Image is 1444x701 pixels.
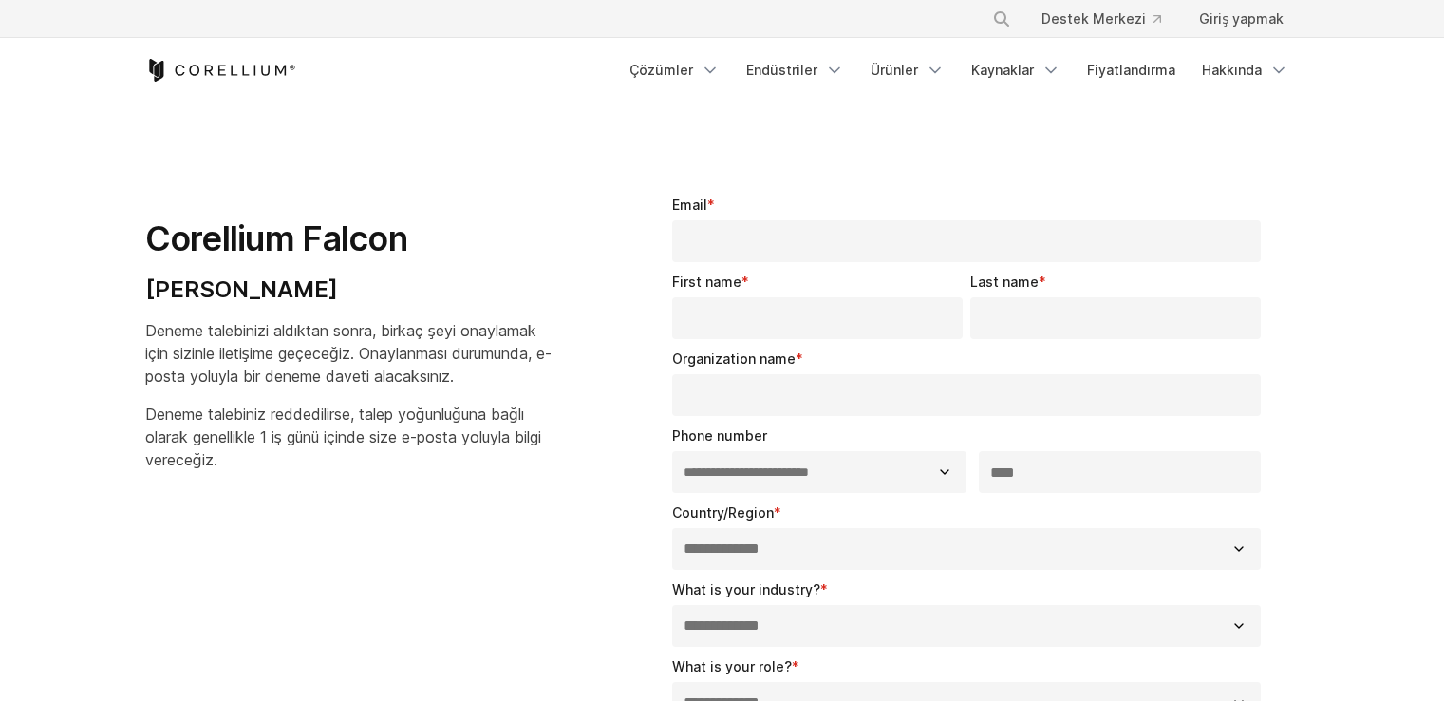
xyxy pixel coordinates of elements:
[1041,10,1146,27] font: Destek Merkezi
[672,658,792,674] span: What is your role?
[746,62,817,78] font: Endüstriler
[672,350,796,367] span: Organization name
[672,504,774,521] span: Country/Region
[871,62,918,78] font: Ürünler
[1202,62,1262,78] font: Hakkında
[629,62,693,78] font: Çözümler
[145,59,296,82] a: Corellium Ana Sayfası
[1087,62,1175,78] font: Fiyatlandırma
[672,274,741,290] span: First name
[970,274,1039,290] span: Last name
[672,197,707,213] span: Email
[145,218,407,259] font: Corellium Falcon
[672,581,820,597] span: What is your industry?
[985,2,1019,36] button: Aramak
[145,275,338,303] font: [PERSON_NAME]
[618,53,1300,87] div: Gezinme Menüsü
[971,62,1034,78] font: Kaynaklar
[1199,10,1284,27] font: Giriş yapmak
[672,427,767,444] span: Phone number
[145,405,541,469] font: Deneme talebiniz reddedilirse, talep yoğunluğuna bağlı olarak genellikle 1 iş günü içinde size e-...
[969,2,1299,36] div: Gezinme Menüsü
[145,321,553,386] font: Deneme talebinizi aldıktan sonra, birkaç şeyi onaylamak için sizinle iletişime geçeceğiz. Onaylan...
